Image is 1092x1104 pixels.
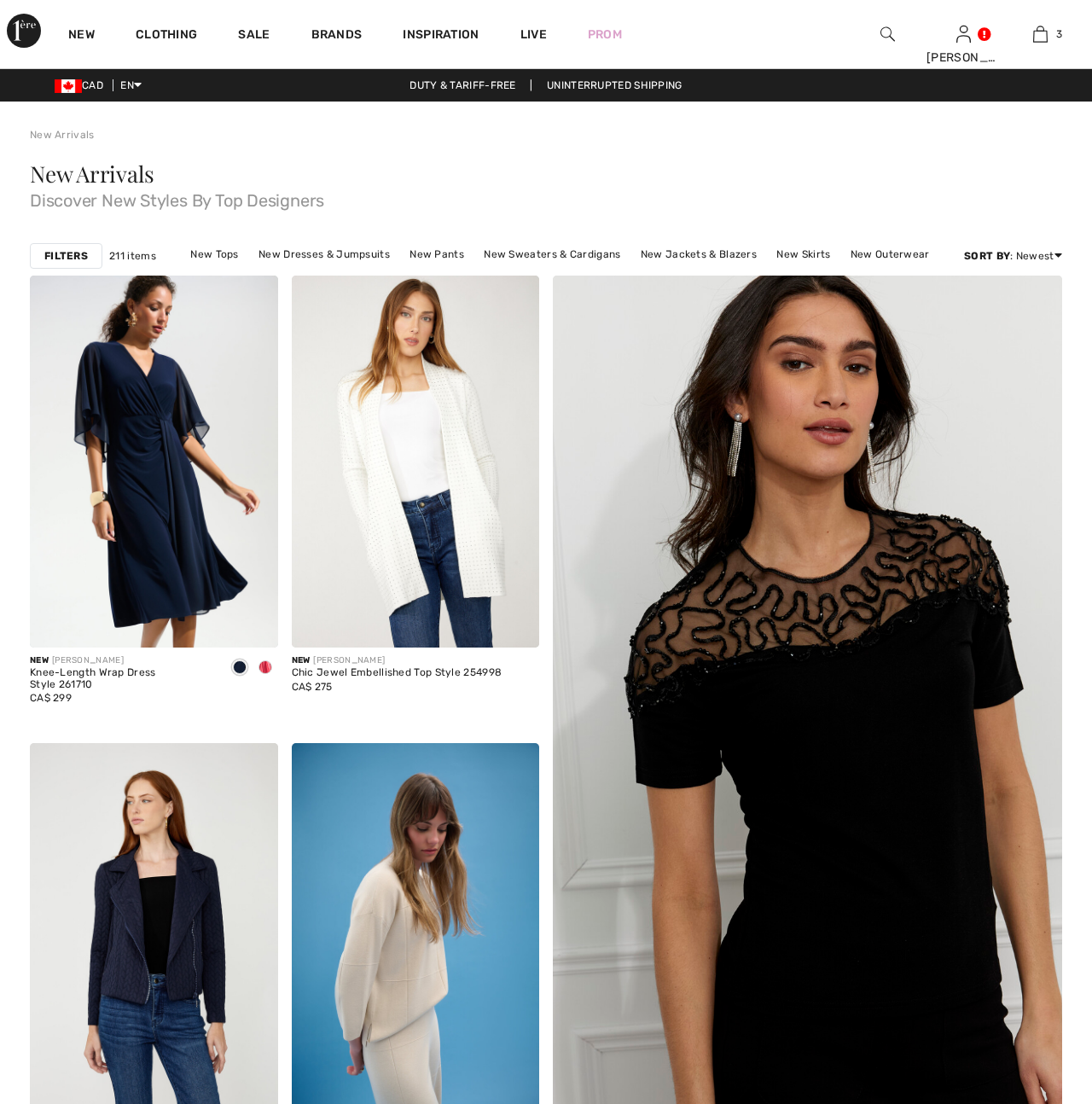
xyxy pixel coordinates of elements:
[553,276,1062,1040] a: Chic Beaded Crew Neck Pullover Style 259732. Black
[475,243,629,265] a: New Sweaters & Cardigans
[956,26,971,42] a: Sign In
[30,655,49,665] span: New
[30,185,1062,209] span: Discover New Styles By Top Designers
[30,667,213,691] div: Knee-Length Wrap Dress Style 261710
[227,654,253,683] div: Midnight Blue
[30,654,213,667] div: [PERSON_NAME]
[768,243,839,265] a: New Skirts
[401,243,473,265] a: New Pants
[1056,26,1062,42] span: 3
[292,654,502,667] div: [PERSON_NAME]
[238,27,270,45] a: Sale
[964,250,1010,262] strong: Sort By
[30,129,95,141] a: New Arrivals
[250,243,398,265] a: New Dresses & Jumpsuits
[44,248,88,264] strong: Filters
[1033,24,1048,44] img: My Bag
[292,276,540,648] img: Chic Jewel Embellished Top Style 254998. Winter White
[403,27,479,45] span: Inspiration
[956,24,971,44] img: My Info
[120,79,142,91] span: EN
[136,27,197,45] a: Clothing
[842,243,938,265] a: New Outerwear
[253,654,278,683] div: Paradise coral
[30,159,154,189] span: New Arrivals
[7,14,41,48] img: 1ère Avenue
[292,667,502,679] div: Chic Jewel Embellished Top Style 254998
[109,248,156,264] span: 211 items
[588,26,622,44] a: Prom
[30,692,72,704] span: CA$ 299
[926,49,1002,67] div: [PERSON_NAME]
[1002,24,1077,44] a: 3
[68,27,95,45] a: New
[311,27,363,45] a: Brands
[292,681,333,693] span: CA$ 275
[30,276,278,648] img: Knee-Length Wrap Dress Style 261710. Midnight Blue
[292,655,311,665] span: New
[55,79,110,91] span: CAD
[880,24,895,44] img: search the website
[520,26,547,44] a: Live
[632,243,765,265] a: New Jackets & Blazers
[182,243,247,265] a: New Tops
[55,79,82,93] img: Canadian Dollar
[964,248,1062,264] div: : Newest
